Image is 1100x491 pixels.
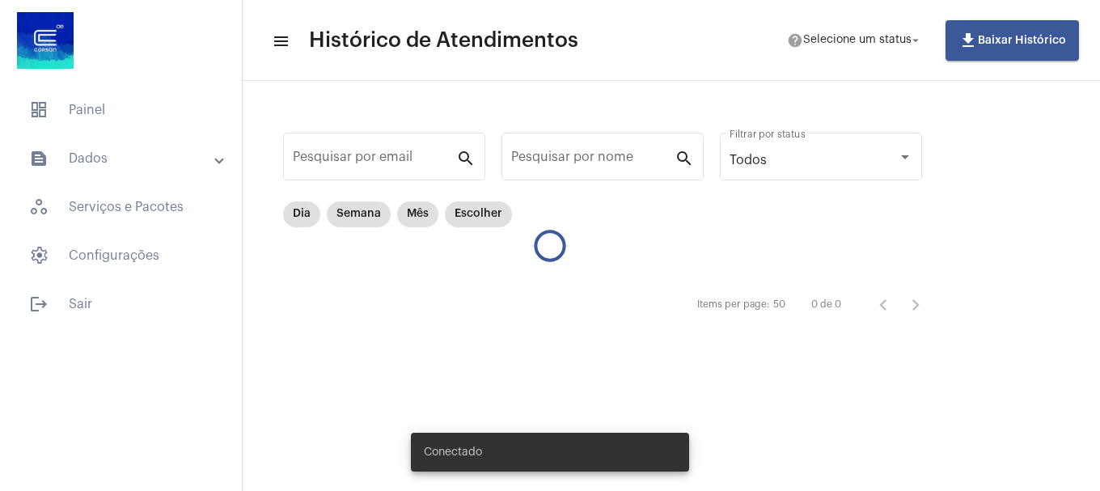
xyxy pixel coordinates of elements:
span: Configurações [16,236,226,275]
div: Items per page: [697,299,770,310]
mat-chip: Mês [397,201,438,227]
button: Próxima página [899,289,932,321]
button: Baixar Histórico [946,20,1079,61]
span: Sair [16,285,226,324]
button: Página anterior [867,289,899,321]
span: Selecione um status [803,35,912,46]
mat-icon: sidenav icon [29,294,49,314]
mat-icon: search [675,148,694,167]
span: Histórico de Atendimentos [309,28,578,53]
mat-chip: Semana [327,201,391,227]
mat-icon: arrow_drop_down [908,33,923,48]
input: Pesquisar por email [293,153,456,167]
span: Painel [16,91,226,129]
mat-icon: search [456,148,476,167]
mat-icon: help [787,32,803,49]
mat-icon: sidenav icon [272,32,288,51]
mat-chip: Escolher [445,201,512,227]
mat-chip: Dia [283,201,320,227]
span: Conectado [424,444,482,460]
mat-icon: sidenav icon [29,149,49,168]
div: 0 de 0 [811,299,841,310]
img: d4669ae0-8c07-2337-4f67-34b0df7f5ae4.jpeg [13,8,78,73]
span: sidenav icon [29,246,49,265]
span: Serviços e Pacotes [16,188,226,226]
span: Baixar Histórico [958,35,1066,46]
input: Pesquisar por nome [511,153,675,167]
mat-panel-title: Dados [29,149,216,168]
div: 50 [773,299,785,310]
button: Selecione um status [777,24,933,57]
span: Todos [730,154,767,167]
span: sidenav icon [29,197,49,217]
mat-expansion-panel-header: sidenav iconDados [10,139,242,178]
span: sidenav icon [29,100,49,120]
mat-icon: file_download [958,31,978,50]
